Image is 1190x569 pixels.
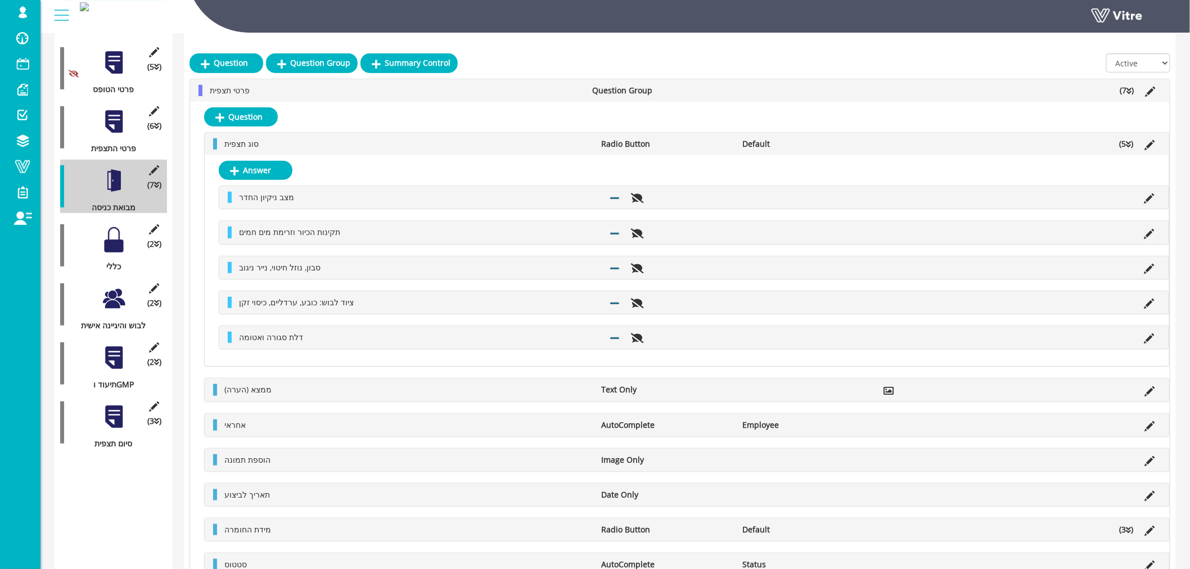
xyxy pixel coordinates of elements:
span: (6 ) [147,120,161,132]
a: Question [190,53,263,73]
div: פרטי התצפית [60,143,159,154]
li: Image Only [596,454,737,466]
li: (7 ) [1115,85,1140,96]
li: Date Only [596,489,737,500]
a: Question Group [266,53,358,73]
a: Summary Control [360,53,458,73]
span: ממצא (הערה) [224,384,272,395]
li: Radio Button [596,138,737,150]
span: (3 ) [147,416,161,427]
div: כללי [60,261,159,272]
span: (7 ) [147,179,161,191]
span: מצב ניקיון החדר [239,192,294,202]
li: Default [737,138,878,150]
li: Radio Button [596,524,737,535]
span: (2 ) [147,356,161,368]
li: (5 ) [1114,138,1139,150]
div: פרטי הטופס [60,84,159,95]
div: סיום תצפית [60,438,159,449]
a: Question [204,107,278,127]
li: Employee [737,419,878,431]
span: תאריך לביצוע [224,489,270,500]
li: Text Only [596,384,737,395]
img: b818b5a8-e210-4cda-a158-7cff6f661b6b.png [80,2,89,11]
div: לבוש והיגיינה אישית [60,320,159,331]
li: Question Group [587,85,731,96]
div: תיעוד וGMP [60,379,159,390]
span: (2 ) [147,297,161,309]
div: מבואת כניסה [60,202,159,213]
span: הוספת תמונה [224,454,271,465]
li: AutoComplete [596,419,737,431]
span: מידת החומרה [224,524,271,535]
span: ציוד לבוש: כובע, ערדליים, כיסוי זקן [239,297,354,308]
span: פרטי תצפית [210,85,250,96]
a: Answer [219,161,292,180]
span: (2 ) [147,238,161,250]
span: דלת סגורה ואטומה [239,332,303,342]
span: סבון, נוזל חיטוי, נייר ניגוב [239,262,321,273]
li: (3 ) [1114,524,1139,535]
span: אחראי [224,419,246,430]
span: סוג תצפית [224,138,259,149]
span: תקינות הכיור וזרימת מים חמים [239,227,340,237]
li: Default [737,524,878,535]
span: (5 ) [147,61,161,73]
